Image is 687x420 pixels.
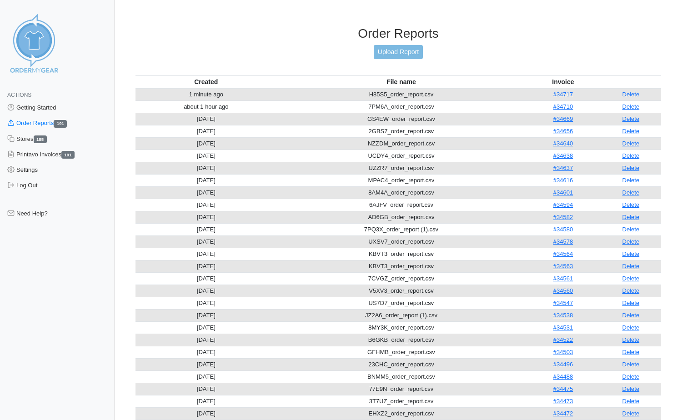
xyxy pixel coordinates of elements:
[135,174,277,186] td: [DATE]
[7,92,31,98] span: Actions
[135,358,277,370] td: [DATE]
[553,152,573,159] a: #34638
[622,275,640,282] a: Delete
[135,321,277,334] td: [DATE]
[135,248,277,260] td: [DATE]
[553,115,573,122] a: #34669
[135,260,277,272] td: [DATE]
[277,125,526,137] td: 2GBS7_order_report.csv
[277,248,526,260] td: KBVT3_order_report.csv
[553,263,573,270] a: #34563
[135,297,277,309] td: [DATE]
[622,300,640,306] a: Delete
[135,383,277,395] td: [DATE]
[61,151,75,159] span: 191
[277,235,526,248] td: UXSV7_order_report.csv
[277,223,526,235] td: 7PQ3X_order_report (1).csv
[622,287,640,294] a: Delete
[135,186,277,199] td: [DATE]
[553,336,573,343] a: #34522
[277,88,526,101] td: H85S5_order_report.csv
[622,238,640,245] a: Delete
[277,285,526,297] td: V5XV3_order_report.csv
[277,100,526,113] td: 7PM6A_order_report.csv
[135,407,277,420] td: [DATE]
[622,398,640,405] a: Delete
[622,177,640,184] a: Delete
[622,128,640,135] a: Delete
[622,214,640,220] a: Delete
[277,272,526,285] td: 7CVGZ_order_report.csv
[277,174,526,186] td: MPAC4_order_report.csv
[622,361,640,368] a: Delete
[135,199,277,211] td: [DATE]
[135,223,277,235] td: [DATE]
[553,287,573,294] a: #34560
[277,358,526,370] td: 23CHC_order_report.csv
[277,346,526,358] td: GFHMB_order_report.csv
[622,263,640,270] a: Delete
[135,309,277,321] td: [DATE]
[553,91,573,98] a: #34717
[277,211,526,223] td: AD6GB_order_report.csv
[553,250,573,257] a: #34564
[622,410,640,417] a: Delete
[135,211,277,223] td: [DATE]
[553,385,573,392] a: #34475
[135,346,277,358] td: [DATE]
[622,201,640,208] a: Delete
[553,300,573,306] a: #34547
[622,385,640,392] a: Delete
[135,125,277,137] td: [DATE]
[277,260,526,272] td: KBVT3_order_report.csv
[526,75,601,88] th: Invoice
[277,113,526,125] td: GS4EW_order_report.csv
[277,407,526,420] td: EHXZ2_order_report.csv
[553,226,573,233] a: #34580
[553,165,573,171] a: #34637
[135,370,277,383] td: [DATE]
[553,361,573,368] a: #34496
[553,103,573,110] a: #34710
[374,45,423,59] a: Upload Report
[553,373,573,380] a: #34488
[135,150,277,162] td: [DATE]
[34,135,47,143] span: 185
[135,334,277,346] td: [DATE]
[622,140,640,147] a: Delete
[135,272,277,285] td: [DATE]
[135,113,277,125] td: [DATE]
[553,275,573,282] a: #34561
[135,395,277,407] td: [DATE]
[277,334,526,346] td: B6GKB_order_report.csv
[277,370,526,383] td: BNMM5_order_report.csv
[135,75,277,88] th: Created
[553,238,573,245] a: #34578
[553,398,573,405] a: #34473
[277,199,526,211] td: 6AJFV_order_report.csv
[135,285,277,297] td: [DATE]
[553,312,573,319] a: #34538
[622,165,640,171] a: Delete
[622,152,640,159] a: Delete
[277,137,526,150] td: NZZDM_order_report.csv
[277,395,526,407] td: 3T7UZ_order_report.csv
[277,162,526,174] td: UZZR7_order_report.csv
[277,383,526,395] td: 77E9N_order_report.csv
[622,250,640,257] a: Delete
[622,103,640,110] a: Delete
[553,189,573,196] a: #34601
[135,100,277,113] td: about 1 hour ago
[553,128,573,135] a: #34656
[622,189,640,196] a: Delete
[135,26,661,41] h3: Order Reports
[553,140,573,147] a: #34640
[135,235,277,248] td: [DATE]
[622,226,640,233] a: Delete
[553,349,573,355] a: #34503
[277,309,526,321] td: JZ2A6_order_report (1).csv
[622,373,640,380] a: Delete
[622,336,640,343] a: Delete
[553,214,573,220] a: #34582
[277,186,526,199] td: 8AM4A_order_report.csv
